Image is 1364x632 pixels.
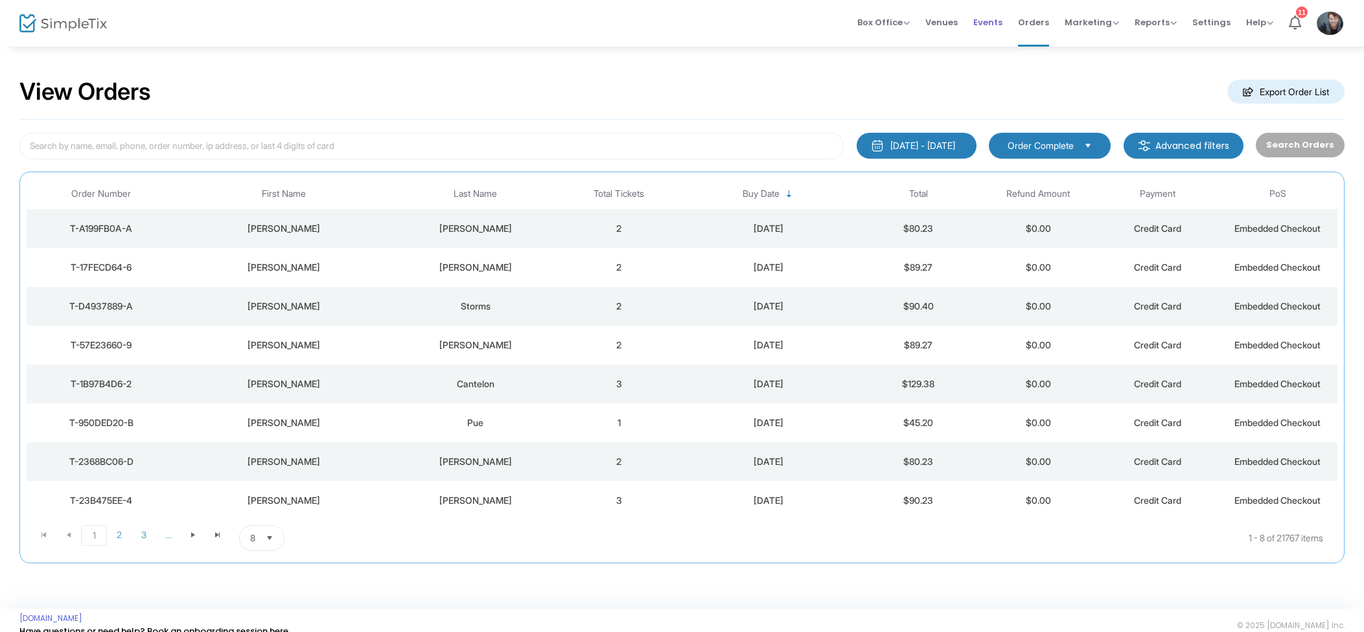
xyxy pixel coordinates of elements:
td: $0.00 [978,365,1098,403]
div: 2025-08-21 [682,455,855,468]
td: $0.00 [978,481,1098,520]
h2: View Orders [19,78,151,106]
div: T-23B475EE-4 [30,494,173,507]
span: Embedded Checkout [1234,339,1321,350]
span: Credit Card [1134,378,1181,389]
span: Order Number [71,188,131,199]
div: Tanya [179,261,389,274]
div: T-A199FB0A-A [30,222,173,235]
td: $89.27 [859,248,978,287]
span: Embedded Checkout [1234,378,1321,389]
span: Orders [1018,6,1049,39]
kendo-pager-info: 1 - 8 of 21767 items [413,525,1323,551]
span: Credit Card [1134,223,1181,234]
div: 2025-08-21 [682,261,855,274]
span: Credit Card [1134,495,1181,506]
td: $89.27 [859,326,978,365]
div: 2025-08-21 [682,416,855,429]
div: 2025-08-21 [682,300,855,313]
div: Marlene [179,455,389,468]
span: Settings [1192,6,1231,39]
span: Embedded Checkout [1234,495,1321,506]
span: Page 2 [107,525,132,545]
button: [DATE] - [DATE] [857,133,977,159]
span: 8 [250,532,255,545]
span: First Name [262,188,306,199]
span: Credit Card [1134,339,1181,350]
span: Page 1 [81,525,107,546]
span: Page 3 [132,525,156,545]
span: Go to the last page [205,525,230,545]
m-button: Export Order List [1227,80,1345,104]
th: Total [859,179,978,209]
span: Last Name [454,188,497,199]
div: Dickinson [395,261,556,274]
td: $90.23 [859,481,978,520]
span: Page 4 [156,525,181,545]
th: Total Tickets [559,179,679,209]
div: Weppler [395,222,556,235]
div: Storms [395,300,556,313]
div: McEvoy [395,339,556,352]
div: T-57E23660-9 [30,339,173,352]
div: T-1B97B4D6-2 [30,378,173,390]
div: 2025-08-21 [682,378,855,390]
td: $0.00 [978,248,1098,287]
div: Frank [179,494,389,507]
span: Embedded Checkout [1234,223,1321,234]
span: Credit Card [1134,300,1181,311]
div: 2025-08-21 [682,222,855,235]
td: $0.00 [978,403,1098,442]
div: 2025-08-21 [682,339,855,352]
div: Terrilynn [179,300,389,313]
button: Select [260,526,279,550]
div: Sandra [179,416,389,429]
span: Reports [1135,16,1177,28]
input: Search by name, email, phone, order number, ip address, or last 4 digits of card [19,133,844,159]
div: T-2368BC06-D [30,455,173,468]
m-button: Advanced filters [1124,133,1243,159]
td: $80.23 [859,209,978,248]
span: Buy Date [743,188,780,199]
th: Refund Amount [978,179,1098,209]
span: Go to the next page [181,525,205,545]
div: Hicks [395,494,556,507]
img: monthly [871,139,884,152]
img: filter [1138,139,1151,152]
div: 2025-08-21 [682,494,855,507]
span: Help [1246,16,1273,28]
a: [DOMAIN_NAME] [19,613,82,624]
td: $129.38 [859,365,978,403]
div: Data table [27,179,1337,520]
span: Embedded Checkout [1234,456,1321,467]
span: PoS [1269,188,1286,199]
span: Credit Card [1134,262,1181,273]
span: Box Office [857,16,910,28]
div: Daniel [179,378,389,390]
td: 2 [559,326,679,365]
td: $45.20 [859,403,978,442]
span: Go to the last page [213,530,223,540]
td: $0.00 [978,326,1098,365]
div: Pue [395,416,556,429]
div: Brian [179,222,389,235]
td: 2 [559,248,679,287]
td: $0.00 [978,442,1098,481]
span: Embedded Checkout [1234,300,1321,311]
span: Marketing [1065,16,1119,28]
span: Credit Card [1134,456,1181,467]
td: $0.00 [978,287,1098,326]
td: 3 [559,365,679,403]
div: 11 [1296,6,1308,18]
button: Select [1079,139,1097,153]
td: $80.23 [859,442,978,481]
div: T-D4937889-A [30,300,173,313]
span: Credit Card [1134,417,1181,428]
span: Venues [925,6,958,39]
div: Alison [179,339,389,352]
td: 1 [559,403,679,442]
td: $90.40 [859,287,978,326]
td: 3 [559,481,679,520]
td: 2 [559,287,679,326]
div: Chatterton [395,455,556,468]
